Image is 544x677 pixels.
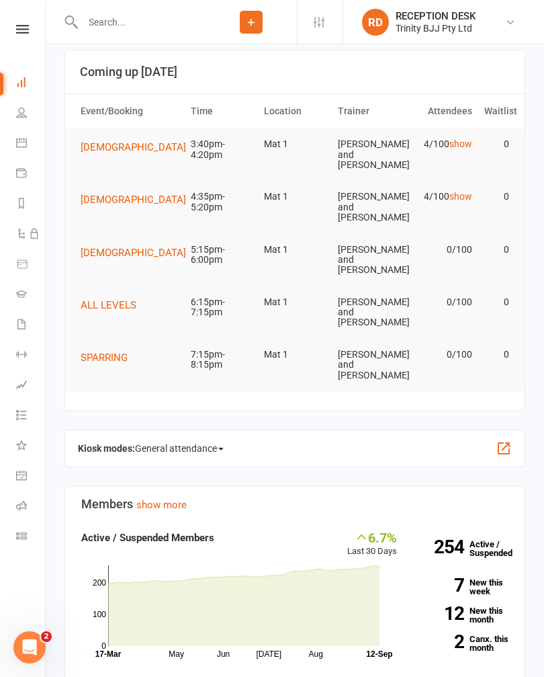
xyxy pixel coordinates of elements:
[405,94,478,128] th: Attendees
[78,443,135,454] strong: Kiosk modes:
[16,190,46,220] a: Reports
[16,522,46,553] a: Class kiosk mode
[185,234,258,276] td: 5:15pm-6:00pm
[81,350,137,366] button: SPARRING
[16,250,46,280] a: Product Sales
[478,94,515,128] th: Waitlist
[478,181,515,212] td: 0
[332,181,405,233] td: [PERSON_NAME] and [PERSON_NAME]
[81,497,508,511] h3: Members
[405,234,478,266] td: 0/100
[81,532,214,544] strong: Active / Suspended Members
[16,462,46,492] a: General attendance kiosk mode
[478,339,515,370] td: 0
[362,9,389,36] div: RD
[332,128,405,181] td: [PERSON_NAME] and [PERSON_NAME]
[16,99,46,129] a: People
[258,94,331,128] th: Location
[258,128,331,160] td: Mat 1
[81,297,146,313] button: ALL LEVELS
[185,181,258,223] td: 4:35pm-5:20pm
[185,128,258,171] td: 3:40pm-4:20pm
[396,22,475,34] div: Trinity BJJ Pty Ltd
[185,286,258,329] td: 6:15pm-7:15pm
[81,141,186,153] span: [DEMOGRAPHIC_DATA]
[405,286,478,318] td: 0/100
[258,286,331,318] td: Mat 1
[16,159,46,190] a: Payments
[185,339,258,381] td: 7:15pm-8:15pm
[16,432,46,462] a: What's New
[332,339,405,391] td: [PERSON_NAME] and [PERSON_NAME]
[16,129,46,159] a: Calendar
[417,633,464,651] strong: 2
[417,635,509,652] a: 2Canx. this month
[16,371,46,401] a: Assessments
[75,94,185,128] th: Event/Booking
[16,69,46,99] a: Dashboard
[405,181,478,212] td: 4/100
[347,530,397,545] div: 6.7%
[81,247,186,259] span: [DEMOGRAPHIC_DATA]
[449,191,472,202] a: show
[417,578,509,596] a: 7New this week
[41,631,52,642] span: 2
[258,181,331,212] td: Mat 1
[81,194,186,206] span: [DEMOGRAPHIC_DATA]
[417,606,509,624] a: 12New this month
[81,192,195,208] button: [DEMOGRAPHIC_DATA]
[405,339,478,370] td: 0/100
[347,530,397,559] div: Last 30 Days
[81,245,195,261] button: [DEMOGRAPHIC_DATA]
[405,128,478,160] td: 4/100
[396,10,475,22] div: RECEPTION DESK
[332,234,405,286] td: [PERSON_NAME] and [PERSON_NAME]
[136,499,187,511] a: show more
[478,128,515,160] td: 0
[81,352,128,364] span: SPARRING
[332,286,405,339] td: [PERSON_NAME] and [PERSON_NAME]
[81,139,195,155] button: [DEMOGRAPHIC_DATA]
[449,138,472,149] a: show
[417,604,464,623] strong: 12
[81,299,136,311] span: ALL LEVELS
[185,94,258,128] th: Time
[135,438,224,459] span: General attendance
[258,234,331,266] td: Mat 1
[478,286,515,318] td: 0
[332,94,405,128] th: Trainer
[79,13,206,32] input: Search...
[13,631,46,664] iframe: Intercom live chat
[410,530,519,567] a: 254Active / Suspended
[478,234,515,266] td: 0
[16,492,46,522] a: Roll call kiosk mode
[258,339,331,370] td: Mat 1
[417,576,464,594] strong: 7
[80,65,510,79] h3: Coming up [DATE]
[417,538,464,556] strong: 254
